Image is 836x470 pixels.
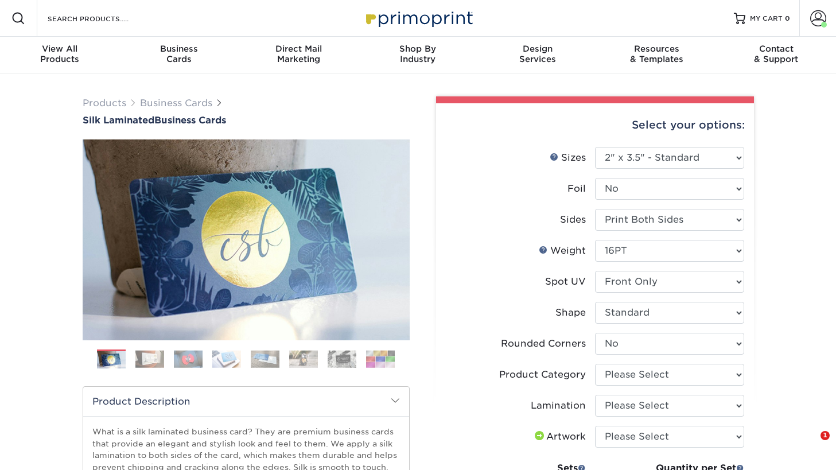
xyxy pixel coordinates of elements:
a: Contact& Support [717,37,836,73]
img: Business Cards 04 [212,350,241,368]
img: Business Cards 08 [366,350,395,368]
a: DesignServices [478,37,597,73]
img: Primoprint [361,6,476,30]
a: Direct MailMarketing [239,37,358,73]
a: Products [83,98,126,108]
img: Business Cards 03 [174,350,203,368]
input: SEARCH PRODUCTS..... [46,11,158,25]
span: MY CART [750,14,783,24]
div: Spot UV [545,275,586,289]
img: Business Cards 02 [135,350,164,368]
div: Cards [119,44,239,64]
img: Business Cards 07 [328,350,356,368]
div: Shape [555,306,586,320]
iframe: Intercom live chat [797,431,825,459]
div: Services [478,44,597,64]
span: Shop By [358,44,477,54]
div: Industry [358,44,477,64]
div: & Support [717,44,836,64]
a: BusinessCards [119,37,239,73]
div: Product Category [499,368,586,382]
div: Weight [539,244,586,258]
span: Design [478,44,597,54]
h1: Business Cards [83,115,410,126]
span: Resources [597,44,717,54]
a: Business Cards [140,98,212,108]
div: Artwork [532,430,586,444]
img: Business Cards 06 [289,350,318,368]
h2: Product Description [83,387,409,416]
a: Resources& Templates [597,37,717,73]
a: Silk LaminatedBusiness Cards [83,115,410,126]
div: Foil [567,182,586,196]
span: 0 [785,14,790,22]
img: Business Cards 01 [97,345,126,374]
div: Sides [560,213,586,227]
span: 1 [821,431,830,440]
span: Contact [717,44,836,54]
div: Sizes [550,151,586,165]
span: Business [119,44,239,54]
img: Silk Laminated 01 [83,76,410,403]
div: Rounded Corners [501,337,586,351]
img: Business Cards 05 [251,350,279,368]
div: Select your options: [445,103,745,147]
a: Shop ByIndustry [358,37,477,73]
div: Marketing [239,44,358,64]
span: Direct Mail [239,44,358,54]
div: Lamination [531,399,586,413]
div: & Templates [597,44,717,64]
span: Silk Laminated [83,115,154,126]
